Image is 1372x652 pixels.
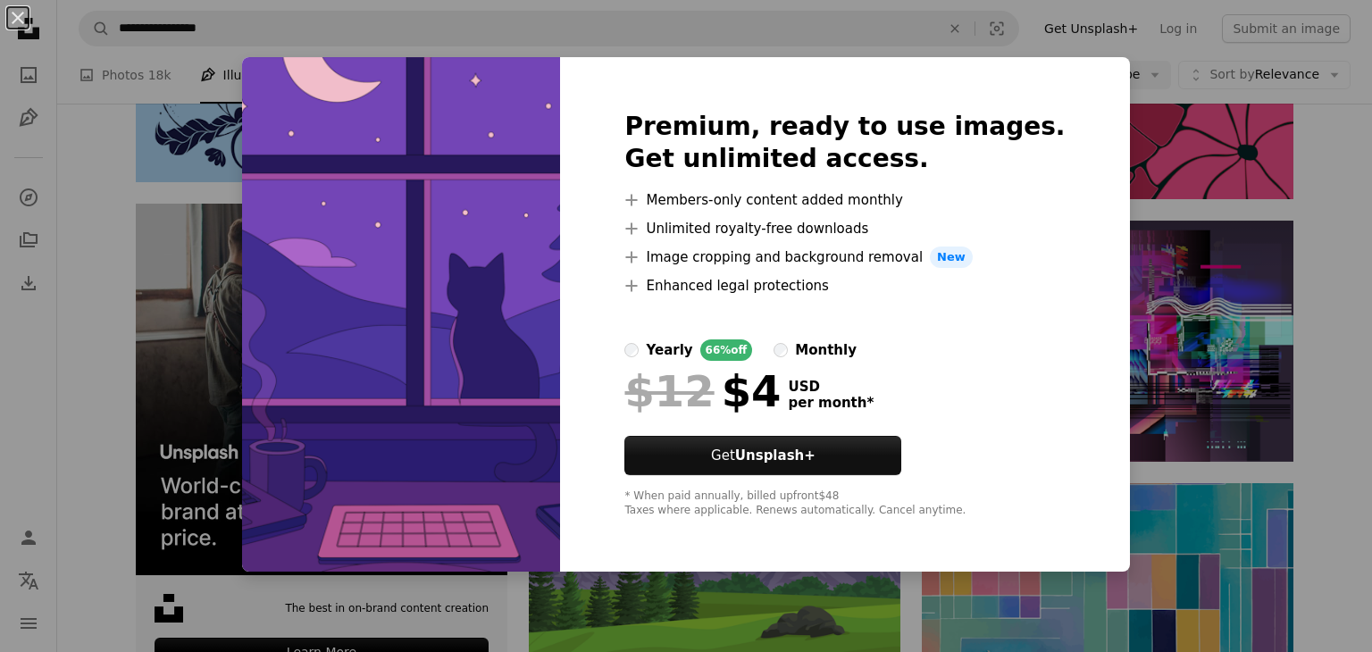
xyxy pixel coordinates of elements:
[624,247,1065,268] li: Image cropping and background removal
[624,111,1065,175] h2: Premium, ready to use images. Get unlimited access.
[624,368,781,414] div: $4
[242,57,560,572] img: premium_vector-1746325266675-fab876954773
[624,275,1065,297] li: Enhanced legal protections
[930,247,973,268] span: New
[795,339,857,361] div: monthly
[624,343,639,357] input: yearly66%off
[624,489,1065,518] div: * When paid annually, billed upfront $48 Taxes where applicable. Renews automatically. Cancel any...
[646,339,692,361] div: yearly
[624,189,1065,211] li: Members-only content added monthly
[624,368,714,414] span: $12
[774,343,788,357] input: monthly
[788,379,874,395] span: USD
[624,436,901,475] button: GetUnsplash+
[788,395,874,411] span: per month *
[700,339,753,361] div: 66% off
[624,218,1065,239] li: Unlimited royalty-free downloads
[735,447,816,464] strong: Unsplash+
